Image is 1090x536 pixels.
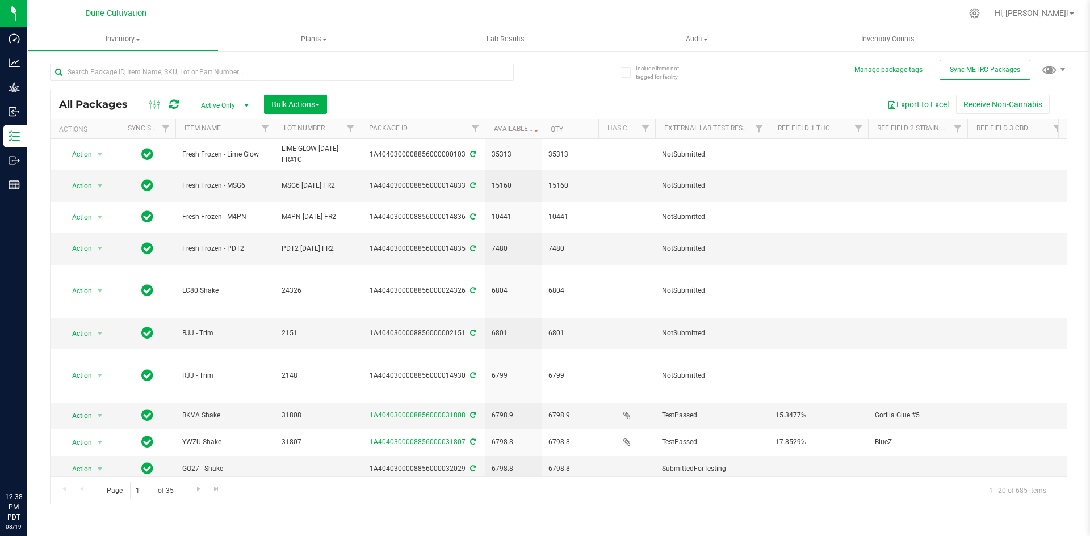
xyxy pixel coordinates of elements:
[468,244,476,252] span: Sync from Compliance System
[341,119,360,138] a: Filter
[548,370,592,381] span: 6799
[636,64,693,81] span: Include items not tagged for facility
[141,325,153,341] span: In Sync
[793,27,984,51] a: Inventory Counts
[93,240,107,256] span: select
[9,33,20,44] inline-svg: Dashboard
[358,463,487,474] div: 1A4040300008856000032029
[27,27,219,51] a: Inventory
[9,57,20,69] inline-svg: Analytics
[141,146,153,162] span: In Sync
[141,461,153,476] span: In Sync
[282,243,353,254] span: PDT2 [DATE] FR2
[548,410,592,421] span: 6798.9
[282,370,353,381] span: 2148
[662,328,762,339] span: NotSubmitted
[980,482,1055,499] span: 1 - 20 of 685 items
[551,125,563,133] a: Qty
[264,95,327,114] button: Bulk Actions
[548,149,592,160] span: 35313
[662,180,762,191] span: NotSubmitted
[62,461,93,477] span: Action
[282,410,353,421] span: 31808
[492,285,535,296] span: 6804
[875,437,961,448] span: BlueZ
[548,180,592,191] span: 15160
[157,119,175,138] a: Filter
[548,463,592,474] span: 6798.8
[219,34,409,44] span: Plants
[208,482,225,497] a: Go to the last page
[468,150,476,158] span: Sync from Compliance System
[33,444,47,457] iframe: Resource center unread badge
[141,434,153,450] span: In Sync
[492,437,535,448] span: 6798.8
[282,212,353,222] span: M4PN [DATE] FR2
[9,82,20,93] inline-svg: Grow
[282,437,353,448] span: 31807
[468,286,476,294] span: Sync from Compliance System
[5,522,22,531] p: 08/19
[949,119,967,138] a: Filter
[956,95,1050,114] button: Receive Non-Cannabis
[62,408,93,424] span: Action
[775,437,861,448] span: 17.8529%
[141,407,153,423] span: In Sync
[636,119,655,138] a: Filter
[662,149,762,160] span: NotSubmitted
[50,64,514,81] input: Search Package ID, Item Name, SKU, Lot or Part Number...
[358,370,487,381] div: 1A4040300008856000014930
[662,370,762,381] span: NotSubmitted
[492,212,535,222] span: 10441
[93,209,107,225] span: select
[62,283,93,299] span: Action
[59,125,114,133] div: Actions
[62,368,93,383] span: Action
[9,130,20,142] inline-svg: Inventory
[93,461,107,477] span: select
[849,119,868,138] a: Filter
[358,180,487,191] div: 1A4040300008856000014833
[358,149,487,160] div: 1A4040300008856000000103
[370,438,466,446] a: 1A4040300008856000031807
[182,328,268,339] span: RJJ - Trim
[967,8,982,19] div: Manage settings
[369,124,408,132] a: Package ID
[492,180,535,191] span: 15160
[662,243,762,254] span: NotSubmitted
[182,149,268,160] span: Fresh Frozen - Lime Glow
[93,178,107,194] span: select
[282,285,353,296] span: 24326
[9,179,20,191] inline-svg: Reports
[358,243,487,254] div: 1A4040300008856000014835
[284,124,325,132] a: Lot Number
[86,9,146,18] span: Dune Cultivation
[468,329,476,337] span: Sync from Compliance System
[93,326,107,341] span: select
[93,146,107,162] span: select
[182,212,268,222] span: Fresh Frozen - M4PN
[62,326,93,341] span: Action
[11,445,45,479] iframe: Resource center
[940,60,1030,80] button: Sync METRC Packages
[875,410,961,421] span: Gorilla Glue #5
[877,124,960,132] a: Ref Field 2 Strain Name
[182,410,268,421] span: BKVA Shake
[141,240,153,256] span: In Sync
[548,243,592,254] span: 7480
[548,212,592,222] span: 10441
[182,437,268,448] span: YWZU Shake
[93,408,107,424] span: select
[182,243,268,254] span: Fresh Frozen - PDT2
[601,27,793,51] a: Audit
[28,34,218,44] span: Inventory
[282,180,353,191] span: MSG6 [DATE] FR2
[128,124,171,132] a: Sync Status
[662,212,762,222] span: NotSubmitted
[548,437,592,448] span: 6798.8
[846,34,930,44] span: Inventory Counts
[358,328,487,339] div: 1A4040300008856000002151
[662,410,762,421] span: TestPassed
[182,180,268,191] span: Fresh Frozen - MSG6
[130,482,150,499] input: 1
